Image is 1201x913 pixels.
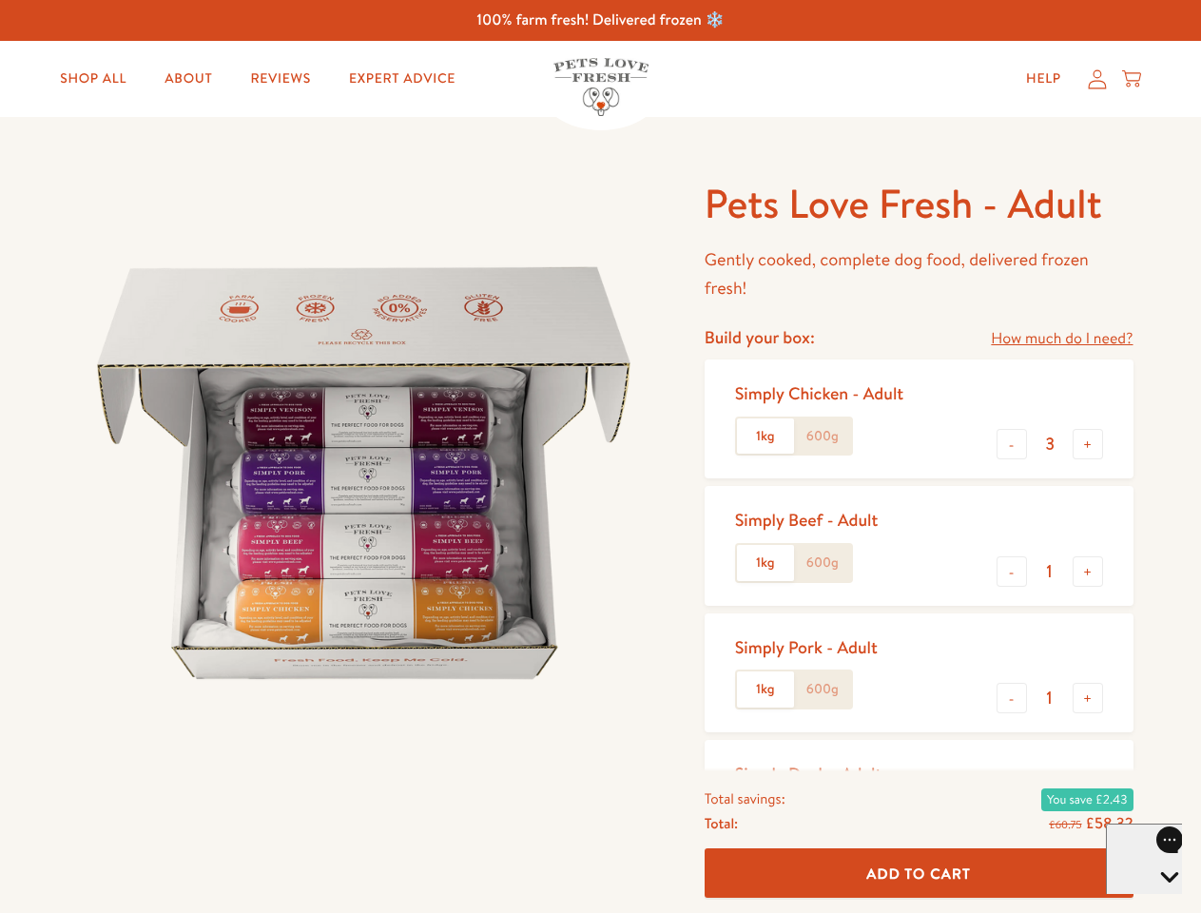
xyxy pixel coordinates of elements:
span: Total: [705,810,738,835]
button: - [997,683,1027,713]
div: Simply Beef - Adult [735,509,879,531]
label: 600g [794,418,851,455]
button: + [1073,429,1103,459]
a: About [149,60,227,98]
button: - [997,556,1027,587]
button: + [1073,683,1103,713]
div: Simply Duck - Adult [735,763,882,785]
button: + [1073,556,1103,587]
span: You save £2.43 [1041,787,1133,810]
a: Shop All [45,60,142,98]
button: Add To Cart [705,848,1133,899]
span: Total savings: [705,786,785,810]
label: 600g [794,545,851,581]
div: Simply Pork - Adult [735,636,878,658]
s: £60.75 [1049,816,1081,831]
a: Help [1011,60,1076,98]
img: Pets Love Fresh [553,58,649,116]
p: Gently cooked, complete dog food, delivered frozen fresh! [705,245,1133,303]
label: 1kg [737,545,794,581]
h4: Build your box: [705,326,815,348]
div: Simply Chicken - Adult [735,382,903,404]
span: Add To Cart [866,863,971,883]
a: Reviews [235,60,325,98]
span: £58.32 [1085,812,1133,833]
img: Pets Love Fresh - Adult [68,178,659,768]
iframe: Gorgias live chat messenger [1106,824,1182,894]
label: 1kg [737,418,794,455]
a: How much do I need? [991,326,1133,352]
label: 600g [794,671,851,708]
h1: Pets Love Fresh - Adult [705,178,1133,230]
label: 1kg [737,671,794,708]
a: Expert Advice [334,60,471,98]
button: - [997,429,1027,459]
